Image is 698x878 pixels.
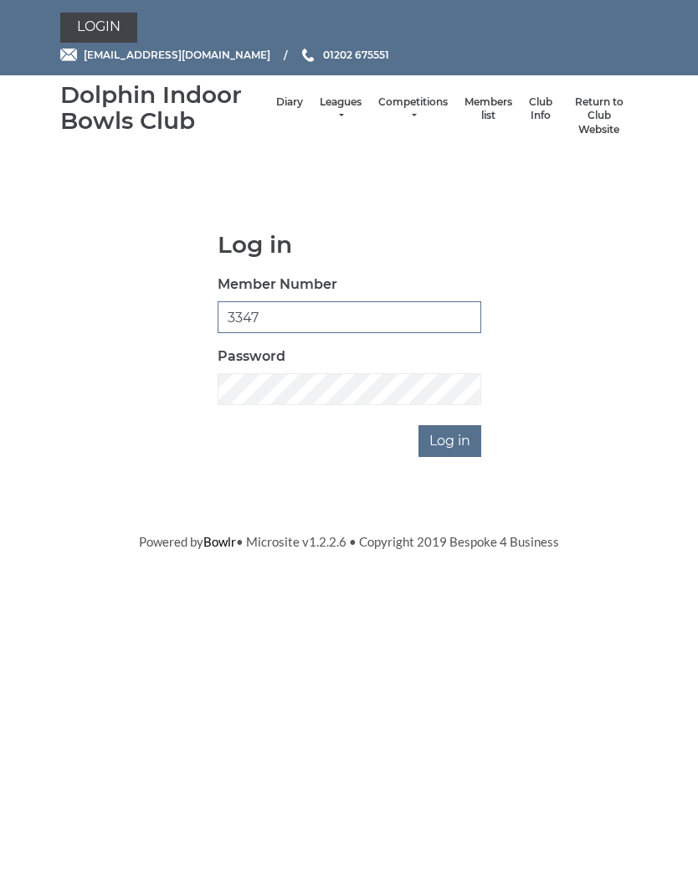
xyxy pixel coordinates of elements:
a: Email [EMAIL_ADDRESS][DOMAIN_NAME] [60,47,270,63]
img: Email [60,49,77,61]
label: Member Number [218,275,337,295]
a: Return to Club Website [569,95,629,137]
span: Powered by • Microsite v1.2.2.6 • Copyright 2019 Bespoke 4 Business [139,534,559,549]
a: Phone us 01202 675551 [300,47,389,63]
input: Log in [418,425,481,457]
a: Competitions [378,95,448,123]
span: 01202 675551 [323,49,389,61]
h1: Log in [218,232,481,258]
a: Diary [276,95,303,110]
span: [EMAIL_ADDRESS][DOMAIN_NAME] [84,49,270,61]
a: Leagues [320,95,362,123]
label: Password [218,347,285,367]
a: Members list [464,95,512,123]
a: Club Info [529,95,552,123]
img: Phone us [302,49,314,62]
a: Bowlr [203,534,236,549]
a: Login [60,13,137,43]
div: Dolphin Indoor Bowls Club [60,82,268,134]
